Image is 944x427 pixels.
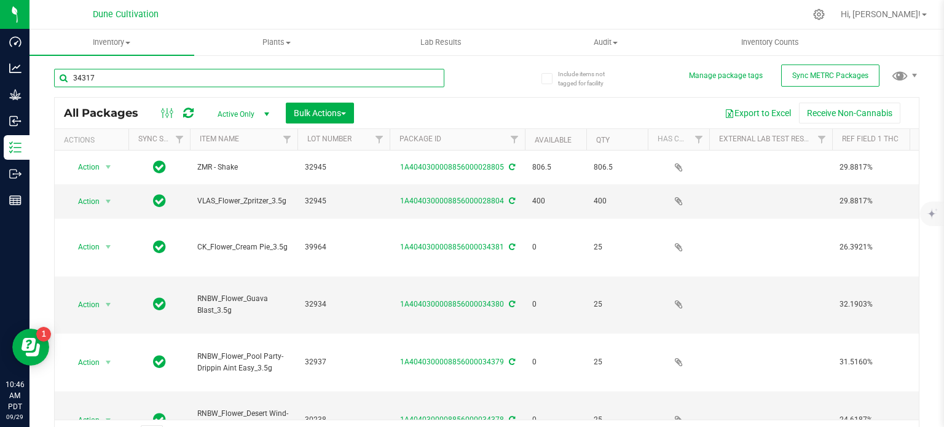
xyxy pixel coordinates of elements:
span: 806.5 [532,162,579,173]
button: Sync METRC Packages [781,65,879,87]
a: Available [535,136,572,144]
span: 32.1903% [840,299,932,310]
span: 26.3921% [840,241,932,253]
span: 32945 [305,195,382,207]
span: In Sync [153,353,166,370]
span: CK_Flower_Cream Pie_3.5g [197,241,290,253]
span: Lab Results [404,37,478,48]
span: 32945 [305,162,382,173]
a: Qty [596,136,610,144]
span: 39964 [305,241,382,253]
a: 1A4040300008856000028805 [400,163,504,171]
a: External Lab Test Result [719,135,816,143]
span: select [101,238,116,256]
inline-svg: Dashboard [9,36,22,48]
inline-svg: Reports [9,194,22,206]
span: select [101,296,116,313]
span: Sync from Compliance System [507,163,515,171]
span: Sync from Compliance System [507,358,515,366]
iframe: Resource center unread badge [36,327,51,342]
a: Filter [369,129,390,150]
a: 1A4040300008856000034379 [400,358,504,366]
span: Sync from Compliance System [507,415,515,424]
span: In Sync [153,296,166,313]
span: Sync from Compliance System [507,243,515,251]
a: 1A4040300008856000034381 [400,243,504,251]
span: Include items not tagged for facility [558,69,619,88]
a: Lab Results [359,29,524,55]
span: 30238 [305,414,382,426]
input: Search Package ID, Item Name, SKU, Lot or Part Number... [54,69,444,87]
span: 25 [594,356,640,368]
a: 1A4040300008856000028804 [400,197,504,205]
span: Inventory Counts [725,37,816,48]
span: 32937 [305,356,382,368]
p: 09/29 [6,412,24,421]
div: Manage settings [811,9,827,20]
span: In Sync [153,192,166,210]
button: Manage package tags [689,71,763,81]
a: Inventory [29,29,194,55]
span: Action [67,159,100,176]
a: Filter [689,129,709,150]
a: Filter [812,129,832,150]
span: 25 [594,241,640,253]
span: select [101,354,116,371]
a: Plants [194,29,359,55]
a: Sync Status [138,135,186,143]
span: select [101,159,116,176]
inline-svg: Analytics [9,62,22,74]
span: select [101,193,116,210]
span: 400 [594,195,640,207]
span: VLAS_Flower_Zpritzer_3.5g [197,195,290,207]
iframe: Resource center [12,329,49,366]
span: 29.8817% [840,162,932,173]
span: Audit [524,37,687,48]
a: 1A4040300008856000034378 [400,415,504,424]
a: Filter [170,129,190,150]
button: Export to Excel [717,103,799,123]
span: Dune Cultivation [93,9,159,20]
span: Plants [195,37,358,48]
a: Filter [505,129,525,150]
span: All Packages [64,106,151,120]
span: In Sync [153,159,166,176]
inline-svg: Outbound [9,168,22,180]
span: In Sync [153,238,166,256]
span: 400 [532,195,579,207]
button: Bulk Actions [286,103,354,123]
span: 25 [594,299,640,310]
span: Action [67,193,100,210]
span: 25 [594,414,640,426]
a: Package ID [399,135,441,143]
a: Filter [277,129,297,150]
span: RNBW_Flower_Pool Party-Drippin Aint Easy_3.5g [197,351,290,374]
a: Audit [523,29,688,55]
a: 1A4040300008856000034380 [400,300,504,308]
button: Receive Non-Cannabis [799,103,900,123]
span: Inventory [29,37,194,48]
a: Item Name [200,135,239,143]
a: Ref Field 1 THC [842,135,899,143]
th: Has COA [648,129,709,151]
span: Action [67,354,100,371]
span: Hi, [PERSON_NAME]! [841,9,921,19]
span: 32934 [305,299,382,310]
inline-svg: Grow [9,88,22,101]
span: 31.5160% [840,356,932,368]
div: Actions [64,136,124,144]
span: 0 [532,299,579,310]
span: Sync from Compliance System [507,300,515,308]
span: 806.5 [594,162,640,173]
inline-svg: Inventory [9,141,22,154]
span: Action [67,238,100,256]
span: Sync METRC Packages [792,71,868,80]
span: 29.8817% [840,195,932,207]
inline-svg: Inbound [9,115,22,127]
span: Sync from Compliance System [507,197,515,205]
span: 0 [532,414,579,426]
p: 10:46 AM PDT [6,379,24,412]
span: 0 [532,241,579,253]
span: Bulk Actions [294,108,346,118]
